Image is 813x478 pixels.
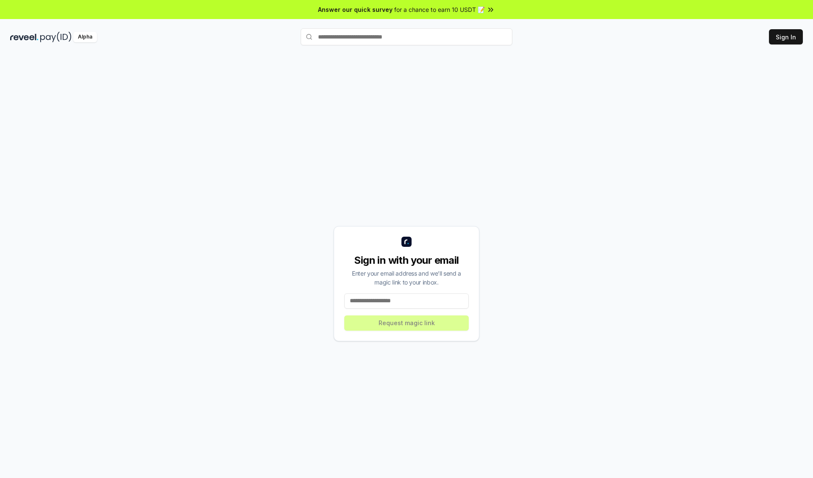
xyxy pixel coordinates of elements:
button: Sign In [769,29,803,44]
span: for a chance to earn 10 USDT 📝 [394,5,485,14]
img: reveel_dark [10,32,39,42]
div: Sign in with your email [344,254,469,267]
img: pay_id [40,32,72,42]
div: Enter your email address and we’ll send a magic link to your inbox. [344,269,469,287]
span: Answer our quick survey [318,5,393,14]
img: logo_small [401,237,412,247]
div: Alpha [73,32,97,42]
